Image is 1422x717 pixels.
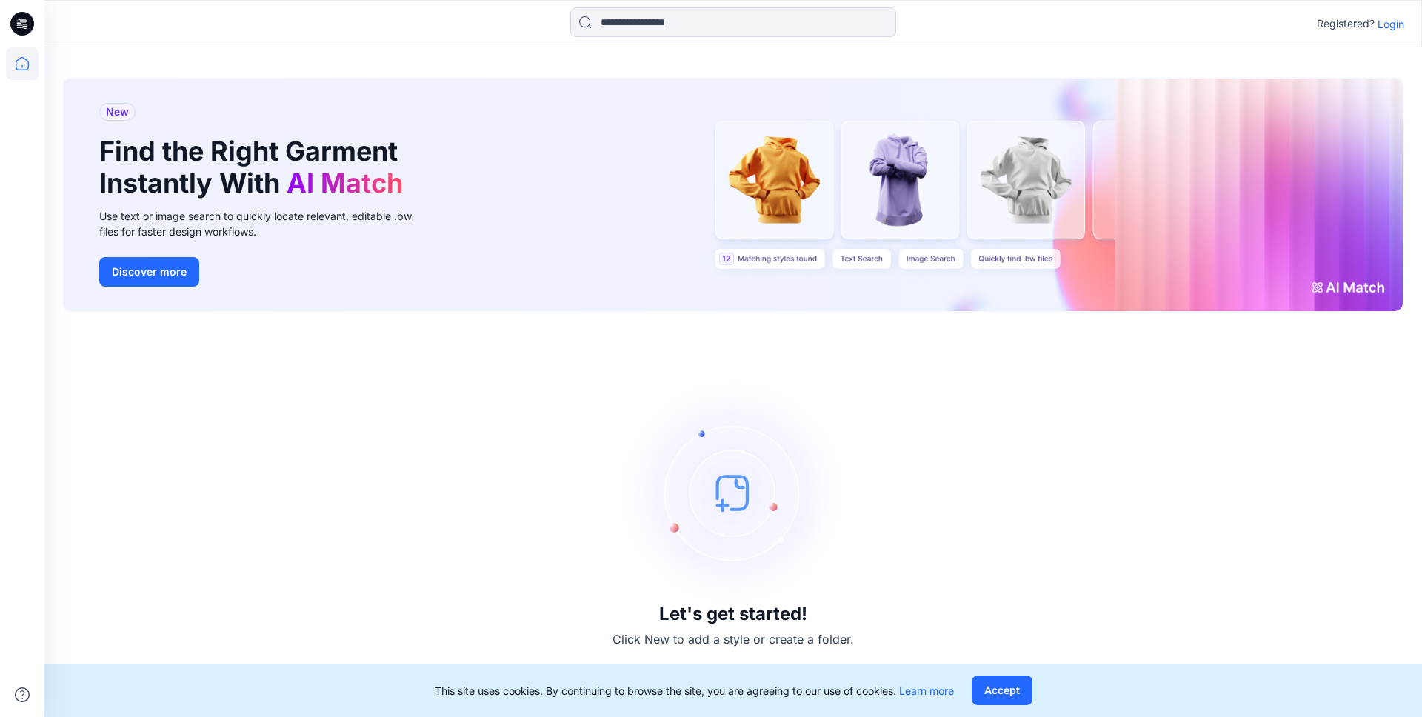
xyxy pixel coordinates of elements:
[612,630,854,648] p: Click New to add a style or create a folder.
[99,257,199,287] button: Discover more
[622,381,844,604] img: empty-state-image.svg
[99,208,433,239] div: Use text or image search to quickly locate relevant, editable .bw files for faster design workflows.
[99,136,410,199] h1: Find the Right Garment Instantly With
[106,103,129,121] span: New
[287,167,403,199] span: AI Match
[435,683,954,698] p: This site uses cookies. By continuing to browse the site, you are agreeing to our use of cookies.
[1378,16,1404,32] p: Login
[899,684,954,697] a: Learn more
[1317,15,1375,33] p: Registered?
[972,676,1032,705] button: Accept
[659,604,807,624] h3: Let's get started!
